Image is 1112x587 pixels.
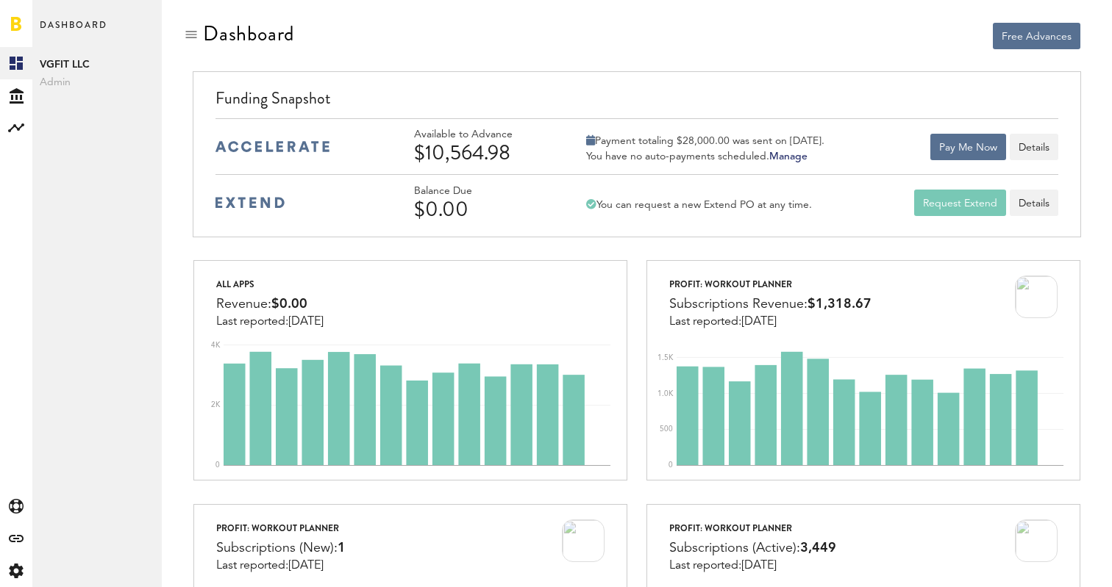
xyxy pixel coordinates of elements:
a: Manage [769,151,808,162]
text: 0 [669,461,673,469]
text: 2K [211,401,221,408]
div: Balance Due [414,185,554,198]
div: Revenue: [216,293,324,315]
div: ProFit: Workout Planner [669,276,872,293]
text: 1.5K [657,354,674,361]
text: 4K [211,342,221,349]
button: Pay Me Now [930,134,1006,160]
span: [DATE] [741,560,777,572]
div: Funding Snapshot [215,87,1058,118]
div: Subscriptions (Active): [669,537,836,559]
img: accelerate-medium-blue-logo.svg [215,141,329,152]
div: Last reported: [669,315,872,328]
div: Subscriptions Revenue: [669,293,872,315]
img: 100x100bb_jssXdTp.jpg [1015,276,1058,318]
div: Last reported: [216,315,324,328]
span: VGFIT LLC [40,56,154,73]
div: You have no auto-payments scheduled. [586,150,824,163]
div: Available to Advance [414,129,554,141]
span: [DATE] [288,560,324,572]
span: 1 [338,541,346,555]
button: Details [1010,134,1058,160]
div: Payment totaling $28,000.00 was sent on [DATE]. [586,134,824,148]
span: [DATE] [288,316,324,328]
span: Dashboard [40,16,107,47]
text: 0 [215,461,220,469]
span: Admin [40,73,154,91]
div: $10,564.98 [414,141,554,165]
button: Free Advances [993,23,1080,49]
span: [DATE] [741,316,777,328]
iframe: Opens a widget where you can find more information [997,543,1097,580]
div: Last reported: [216,559,346,572]
a: Details [1010,190,1058,216]
span: $0.00 [271,298,307,311]
img: 100x100bb_jssXdTp.jpg [562,519,605,562]
div: You can request a new Extend PO at any time. [586,198,812,212]
text: 1.0K [657,390,674,397]
div: Dashboard [203,22,294,46]
span: $1,318.67 [808,298,872,311]
text: 500 [660,425,673,433]
div: ProFit: Workout Planner [669,519,836,537]
img: extend-medium-blue-logo.svg [215,197,285,209]
div: Last reported: [669,559,836,572]
button: Request Extend [914,190,1006,216]
div: All apps [216,276,324,293]
span: 3,449 [800,541,836,555]
div: $0.00 [414,198,554,221]
div: ProFit: Workout Planner [216,519,346,537]
img: 100x100bb_jssXdTp.jpg [1015,519,1058,562]
div: Subscriptions (New): [216,537,346,559]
